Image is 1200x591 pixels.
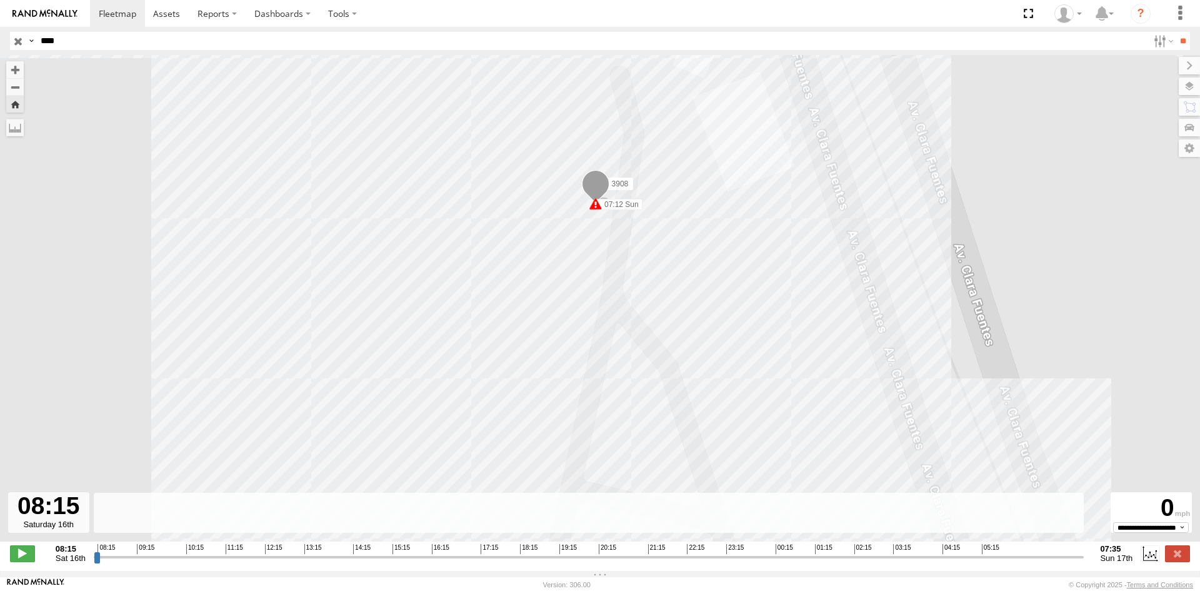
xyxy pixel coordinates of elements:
[776,544,793,554] span: 00:15
[648,544,666,554] span: 21:15
[1100,544,1132,553] strong: 07:35
[6,78,24,96] button: Zoom out
[56,553,86,563] span: Sat 16th Aug 2025
[559,544,577,554] span: 19:15
[1100,553,1132,563] span: Sun 17th Aug 2025
[726,544,744,554] span: 23:15
[1165,545,1190,562] label: Close
[392,544,410,554] span: 15:15
[6,119,24,136] label: Measure
[1179,139,1200,157] label: Map Settings
[304,544,322,554] span: 13:15
[226,544,243,554] span: 11:15
[481,544,498,554] span: 17:15
[1069,581,1193,588] div: © Copyright 2025 -
[6,61,24,78] button: Zoom in
[353,544,371,554] span: 14:15
[137,544,154,554] span: 09:15
[186,544,204,554] span: 10:15
[432,544,449,554] span: 16:15
[56,544,86,553] strong: 08:15
[10,545,35,562] label: Play/Stop
[1050,4,1086,23] div: DAVID ARRIETA
[520,544,537,554] span: 18:15
[543,581,591,588] div: Version: 306.00
[1127,581,1193,588] a: Terms and Conditions
[596,199,642,210] label: 07:12 Sun
[612,179,629,188] span: 3908
[599,544,616,554] span: 20:15
[6,96,24,113] button: Zoom Home
[687,544,704,554] span: 22:15
[1112,494,1190,522] div: 0
[1149,32,1176,50] label: Search Filter Options
[265,544,282,554] span: 12:15
[854,544,872,554] span: 02:15
[815,544,832,554] span: 01:15
[942,544,960,554] span: 04:15
[97,544,115,554] span: 08:15
[982,544,999,554] span: 05:15
[893,544,911,554] span: 03:15
[12,9,77,18] img: rand-logo.svg
[1131,4,1151,24] i: ?
[26,32,36,50] label: Search Query
[7,578,64,591] a: Visit our Website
